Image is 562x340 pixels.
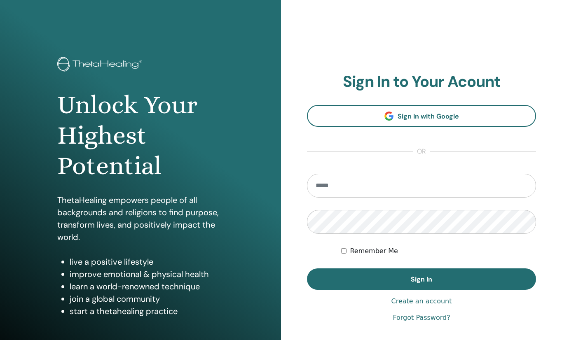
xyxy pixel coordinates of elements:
[398,112,459,121] span: Sign In with Google
[57,90,224,182] h1: Unlock Your Highest Potential
[70,305,224,317] li: start a thetahealing practice
[307,268,536,290] button: Sign In
[307,72,536,91] h2: Sign In to Your Acount
[70,293,224,305] li: join a global community
[307,105,536,127] a: Sign In with Google
[70,268,224,280] li: improve emotional & physical health
[413,147,430,156] span: or
[411,275,432,284] span: Sign In
[341,246,536,256] div: Keep me authenticated indefinitely or until I manually logout
[57,194,224,243] p: ThetaHealing empowers people of all backgrounds and religions to find purpose, transform lives, a...
[70,280,224,293] li: learn a world-renowned technique
[391,296,452,306] a: Create an account
[350,246,398,256] label: Remember Me
[70,256,224,268] li: live a positive lifestyle
[393,313,450,323] a: Forgot Password?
